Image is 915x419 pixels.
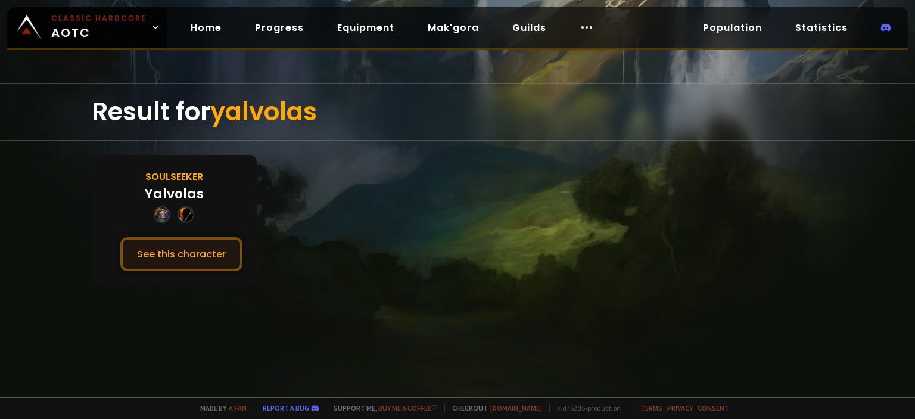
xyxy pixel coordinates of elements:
[444,404,542,412] span: Checkout
[181,15,231,40] a: Home
[786,15,857,40] a: Statistics
[667,404,693,412] a: Privacy
[229,404,247,412] a: a fan
[328,15,404,40] a: Equipment
[92,84,824,140] div: Result for
[145,184,204,204] div: Yalvolas
[418,15,488,40] a: Mak'gora
[503,15,556,40] a: Guilds
[490,404,542,412] a: [DOMAIN_NAME]
[51,13,147,42] span: AOTC
[51,13,147,24] small: Classic Hardcore
[193,404,247,412] span: Made by
[120,237,242,271] button: See this character
[210,94,317,129] span: yalvolas
[145,169,203,184] div: Soulseeker
[378,404,437,412] a: Buy me a coffee
[7,7,167,48] a: Classic HardcoreAOTC
[549,404,621,412] span: v. d752d5 - production
[245,15,313,40] a: Progress
[263,404,309,412] a: Report a bug
[640,404,662,412] a: Terms
[698,404,729,412] a: Consent
[693,15,771,40] a: Population
[326,404,437,412] span: Support me,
